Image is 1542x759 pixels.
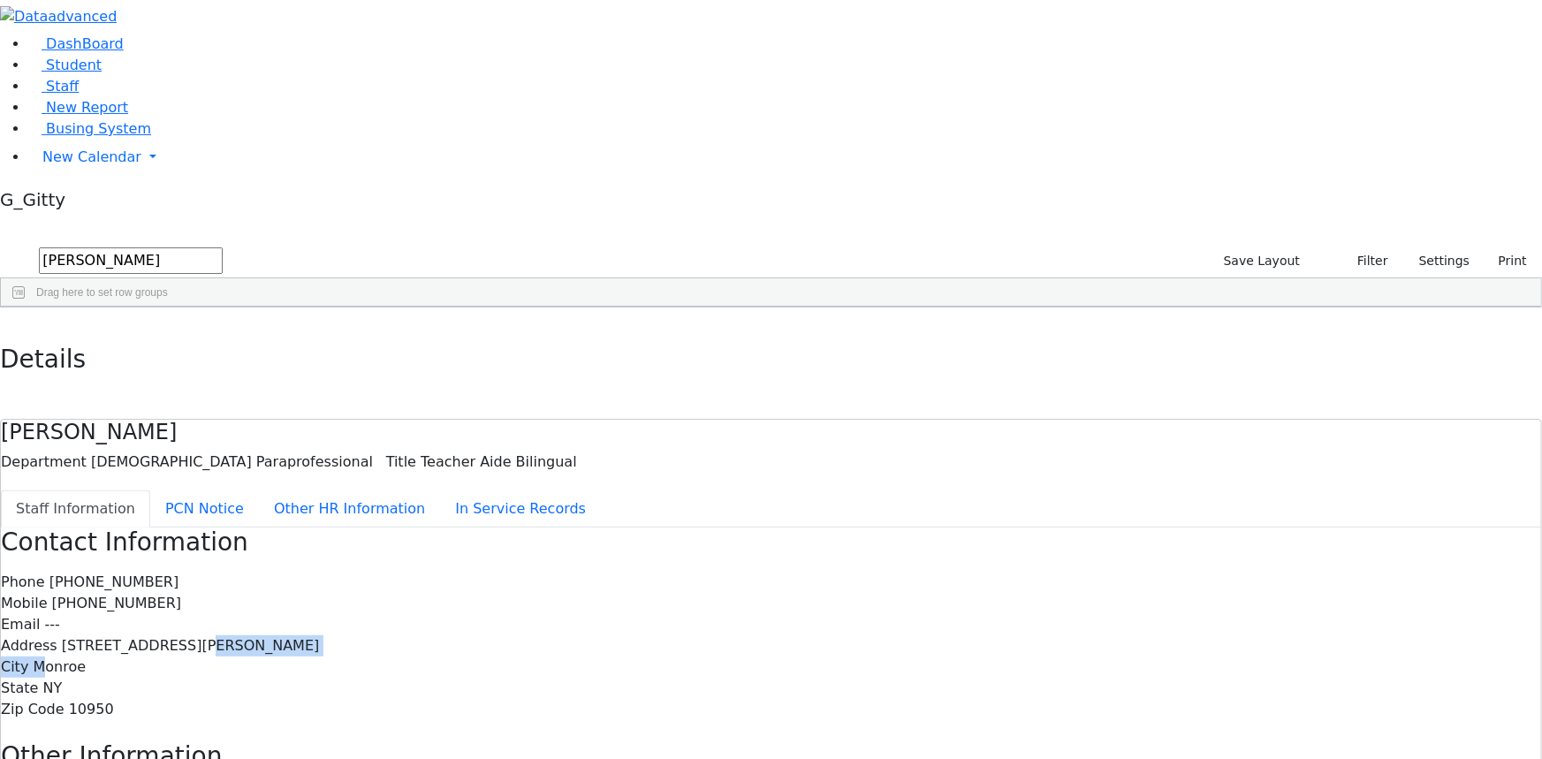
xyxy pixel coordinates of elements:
span: [PHONE_NUMBER] [49,573,179,590]
a: New Calendar [28,140,1542,175]
span: [PHONE_NUMBER] [52,595,182,611]
label: Address [1,635,57,657]
button: Other HR Information [259,490,440,528]
span: New Report [46,99,128,116]
a: Staff [28,78,79,95]
button: Filter [1334,247,1396,275]
label: Title [386,452,416,473]
input: Search [39,247,223,274]
label: Mobile [1,593,47,614]
span: DashBoard [46,35,124,52]
a: Busing System [28,120,151,137]
button: In Service Records [440,490,601,528]
h3: Contact Information [1,528,1541,558]
span: NY [42,679,62,696]
span: [DEMOGRAPHIC_DATA] Paraprofessional [91,453,373,470]
span: 10950 [69,701,114,717]
span: --- [44,616,59,633]
label: Department [1,452,87,473]
button: Print [1477,247,1535,275]
a: DashBoard [28,35,124,52]
span: Teacher Aide Bilingual [421,453,577,470]
button: Settings [1396,247,1477,275]
a: New Report [28,99,128,116]
label: Zip Code [1,699,65,720]
h4: [PERSON_NAME] [1,420,1541,445]
button: Save Layout [1216,247,1308,275]
span: Busing System [46,120,151,137]
label: Email [1,614,40,635]
span: Drag here to set row groups [36,286,168,299]
a: Student [28,57,102,73]
label: State [1,678,38,699]
span: [STREET_ADDRESS][PERSON_NAME] [62,637,320,654]
button: PCN Notice [150,490,259,528]
span: Staff [46,78,79,95]
label: Phone [1,572,45,593]
label: City [1,657,28,678]
span: New Calendar [42,148,141,165]
button: Staff Information [1,490,150,528]
span: Monroe [33,658,86,675]
span: Student [46,57,102,73]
